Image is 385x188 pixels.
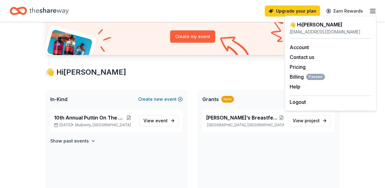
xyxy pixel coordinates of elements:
[155,118,168,123] span: event
[306,74,325,80] span: Paused
[143,117,168,124] span: View
[220,37,251,60] img: Curvy arrow
[50,137,89,145] h4: Show past events
[305,118,320,123] span: project
[290,44,309,50] a: Account
[10,4,69,18] a: Home
[221,96,234,103] div: New
[322,6,367,17] a: Earn Rewards
[170,30,215,43] button: Create my event
[206,123,284,127] p: [GEOGRAPHIC_DATA], [GEOGRAPHIC_DATA]
[290,21,371,28] div: 👋 Hi [PERSON_NAME]
[54,123,135,127] p: [DATE] •
[139,115,179,126] a: View event
[293,117,320,124] span: View
[290,53,314,61] button: Contact us
[202,96,219,103] span: Grants
[289,115,331,126] a: View project
[290,98,306,106] button: Logout
[290,83,300,90] button: Help
[50,96,67,103] span: In-Kind
[290,64,306,70] a: Pricing
[265,6,320,17] a: Upgrade your plan
[45,67,340,77] div: 👋 Hi [PERSON_NAME]
[206,114,279,121] span: [PERSON_NAME]’s Breastfest Inc. – Supporting All [MEDICAL_DATA] Warriors
[138,96,183,103] button: Createnewevent
[75,123,131,127] span: Mulberry, [GEOGRAPHIC_DATA]
[50,137,96,145] button: Show past events
[290,28,371,36] div: [EMAIL_ADDRESS][DOMAIN_NAME]
[54,114,123,121] span: 10th Annual Puttin On The Pink
[290,73,325,80] button: BillingPaused
[154,96,163,103] span: new
[290,73,325,80] span: Billing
